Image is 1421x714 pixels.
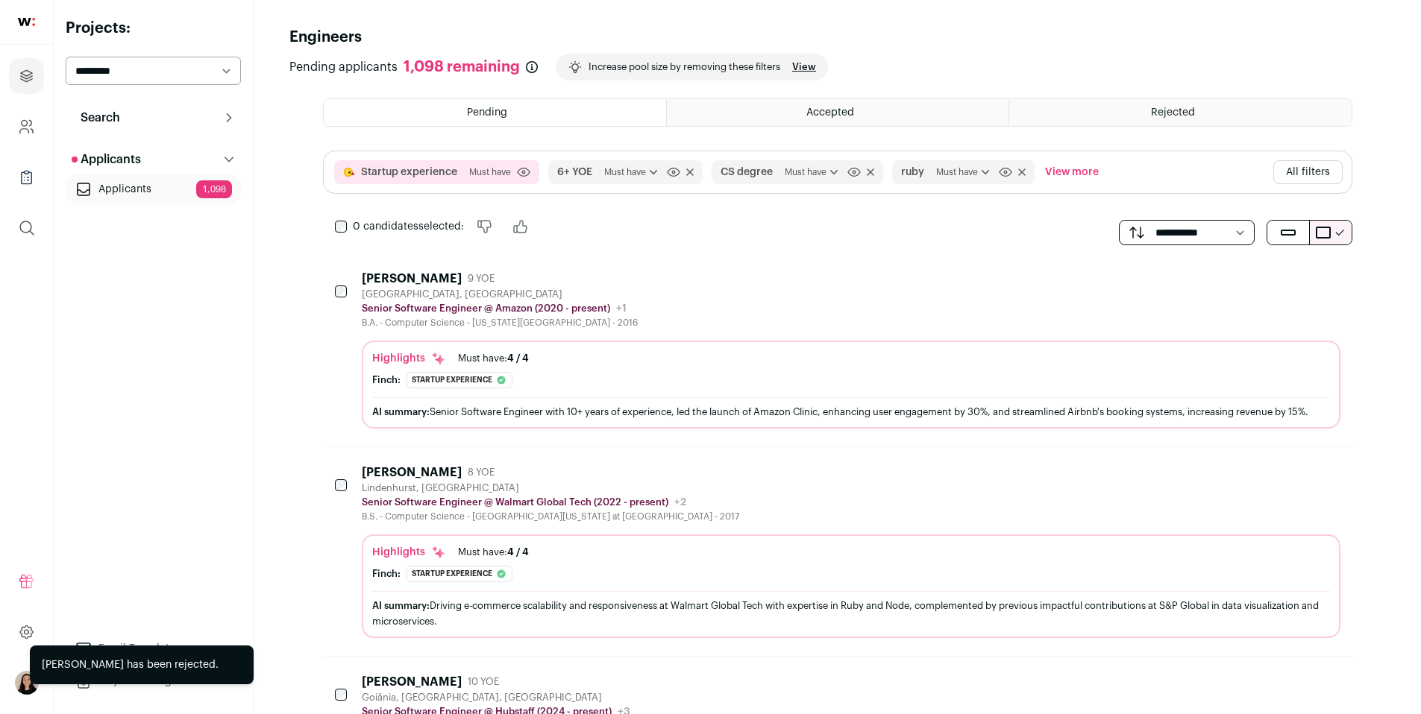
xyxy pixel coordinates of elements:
[362,271,1340,429] a: [PERSON_NAME] 9 YOE [GEOGRAPHIC_DATA], [GEOGRAPHIC_DATA] Senior Software Engineer @ Amazon (2020 ...
[9,109,44,145] a: Company and ATS Settings
[674,497,686,508] span: +2
[407,566,512,582] div: Startup experience
[589,61,780,73] p: Increase pool size by removing these filters
[196,180,232,198] span: 1,098
[72,151,141,168] p: Applicants
[289,27,362,48] h1: Engineers
[469,166,511,178] span: Must have
[362,496,668,508] p: Senior Software Engineer @ Walmart Global Tech (2022 - present)
[72,109,120,127] p: Search
[362,511,739,522] div: B.S. - Computer Science - [GEOGRAPHIC_DATA][US_STATE] at [GEOGRAPHIC_DATA] - 2017
[9,159,44,195] a: Company Lists
[507,547,529,557] span: 4 / 4
[458,546,529,558] div: Must have:
[66,145,241,174] button: Applicants
[1151,107,1195,118] span: Rejected
[372,351,446,366] div: Highlights
[1273,160,1343,184] button: All filters
[42,657,219,672] div: [PERSON_NAME] has been rejected.
[372,404,1330,420] div: Senior Software Engineer with 10+ years of experience, led the launch of Amazon Clinic, enhancing...
[15,671,39,695] img: 14337076-medium_jpg
[507,353,529,363] span: 4 / 4
[785,165,841,180] span: Must have
[372,568,401,580] div: Finch:
[361,165,457,180] button: Startup experience
[66,174,241,204] a: Applicants1,098
[18,18,35,26] img: wellfound-shorthand-0d5821cbd27db2630d0214b213865d53afaa358527fdda9d0ea32b1df1b89c2c.svg
[557,165,592,180] button: 6+ YOE
[404,58,520,77] div: 1,098 remaining
[372,407,430,417] span: AI summary:
[362,303,610,315] p: Senior Software Engineer @ Amazon (2020 - present)
[468,273,495,285] span: 9 YOE
[467,107,507,118] span: Pending
[901,165,924,180] button: ruby
[353,219,464,234] span: selected:
[792,61,816,73] a: View
[458,353,529,364] div: Must have:
[372,601,430,610] span: AI summary:
[372,598,1330,629] div: Driving e-commerce scalability and responsiveness at Walmart Global Tech with expertise in Ruby a...
[372,374,401,386] div: Finch:
[289,58,398,76] span: Pending applicants
[468,676,499,688] span: 10 YOE
[362,692,812,704] div: Goiânia, [GEOGRAPHIC_DATA], [GEOGRAPHIC_DATA]
[468,467,495,478] span: 8 YOE
[362,674,462,689] div: [PERSON_NAME]
[66,634,241,663] a: Email Templates
[604,165,661,180] span: Must have
[806,107,854,118] span: Accepted
[362,465,462,480] div: [PERSON_NAME]
[362,317,638,329] div: B.A. - Computer Science - [US_STATE][GEOGRAPHIC_DATA] - 2016
[470,212,500,241] button: Reject
[667,99,1008,126] a: Accepted
[362,288,638,300] div: [GEOGRAPHIC_DATA], [GEOGRAPHIC_DATA]
[721,165,773,180] button: CS degree
[15,671,39,695] button: Open dropdown
[66,103,241,133] button: Search
[362,271,462,286] div: [PERSON_NAME]
[1042,160,1102,184] button: View more
[407,372,512,388] div: Startup experience
[616,303,627,314] span: +1
[362,465,1340,638] a: [PERSON_NAME] 8 YOE Lindenhurst, [GEOGRAPHIC_DATA] Senior Software Engineer @ Walmart Global Tech...
[9,58,44,94] a: Projects
[353,221,418,232] span: 0 candidates
[362,482,739,494] div: Lindenhurst, [GEOGRAPHIC_DATA]
[372,545,446,560] div: Highlights
[1009,99,1351,126] a: Rejected
[936,165,993,180] span: Must have
[506,212,536,241] button: Accept
[66,18,241,39] h2: Projects:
